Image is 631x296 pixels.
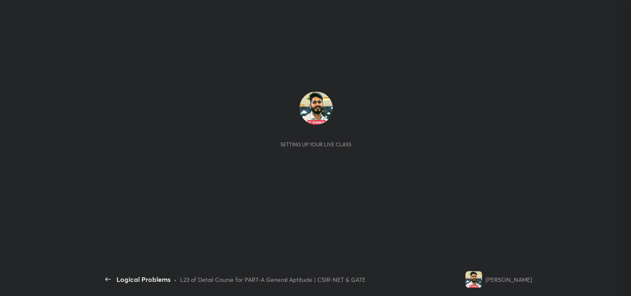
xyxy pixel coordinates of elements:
[299,91,333,125] img: f94f666b75404537a3dc3abc1e0511f3.jpg
[174,275,177,284] div: •
[485,275,532,284] div: [PERSON_NAME]
[180,275,366,284] div: L23 of Detail Course for PART-A General Aptitude | CSIR-NET & GATE
[280,141,351,148] div: Setting up your live class
[116,274,171,284] div: Logical Problems
[465,271,482,288] img: f94f666b75404537a3dc3abc1e0511f3.jpg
